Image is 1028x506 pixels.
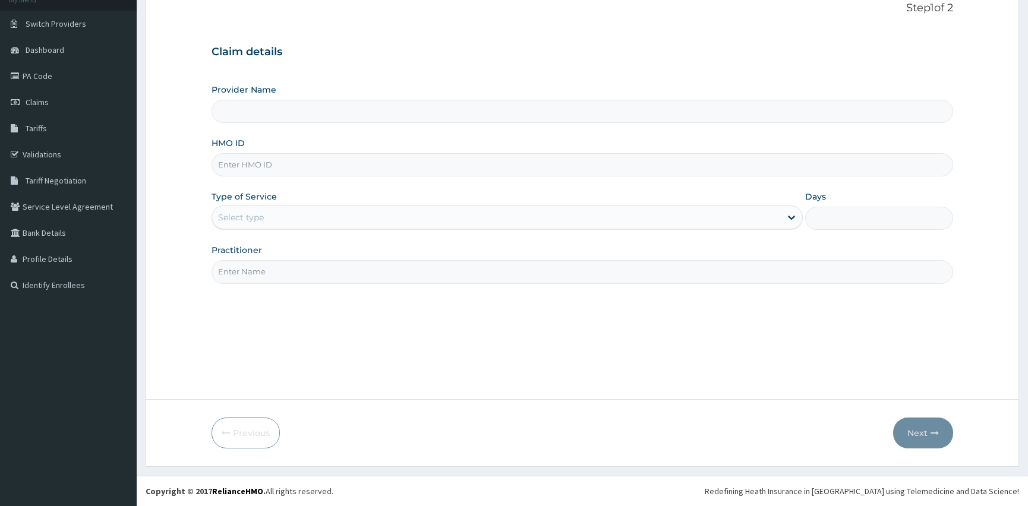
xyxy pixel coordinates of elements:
[212,486,263,496] a: RelianceHMO
[212,137,245,149] label: HMO ID
[26,18,86,29] span: Switch Providers
[137,476,1028,506] footer: All rights reserved.
[212,260,953,283] input: Enter Name
[705,485,1019,497] div: Redefining Heath Insurance in [GEOGRAPHIC_DATA] using Telemedicine and Data Science!
[212,244,262,256] label: Practitioner
[212,2,953,15] p: Step 1 of 2
[26,175,86,186] span: Tariff Negotiation
[212,84,276,96] label: Provider Name
[26,45,64,55] span: Dashboard
[26,123,47,134] span: Tariffs
[212,46,953,59] h3: Claim details
[212,418,280,448] button: Previous
[893,418,953,448] button: Next
[212,153,953,176] input: Enter HMO ID
[218,211,264,223] div: Select type
[212,191,277,203] label: Type of Service
[146,486,266,496] strong: Copyright © 2017 .
[26,97,49,107] span: Claims
[805,191,826,203] label: Days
